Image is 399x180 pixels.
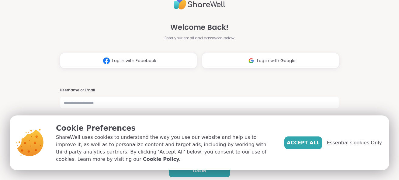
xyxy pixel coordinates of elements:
[287,139,320,146] span: Accept All
[257,58,296,64] span: Log in with Google
[165,35,234,41] span: Enter your email and password below
[327,139,382,146] span: Essential Cookies Only
[60,53,197,68] button: Log in with Facebook
[169,164,230,177] button: LOG IN
[56,134,275,163] p: ShareWell uses cookies to understand the way you use our website and help us to improve it, as we...
[60,88,339,93] h3: Username or Email
[112,58,156,64] span: Log in with Facebook
[245,55,257,66] img: ShareWell Logomark
[193,168,206,174] span: LOG IN
[202,53,339,68] button: Log in with Google
[56,123,275,134] p: Cookie Preferences
[101,55,112,66] img: ShareWell Logomark
[143,156,181,163] a: Cookie Policy.
[170,22,228,33] span: Welcome Back!
[284,136,322,149] button: Accept All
